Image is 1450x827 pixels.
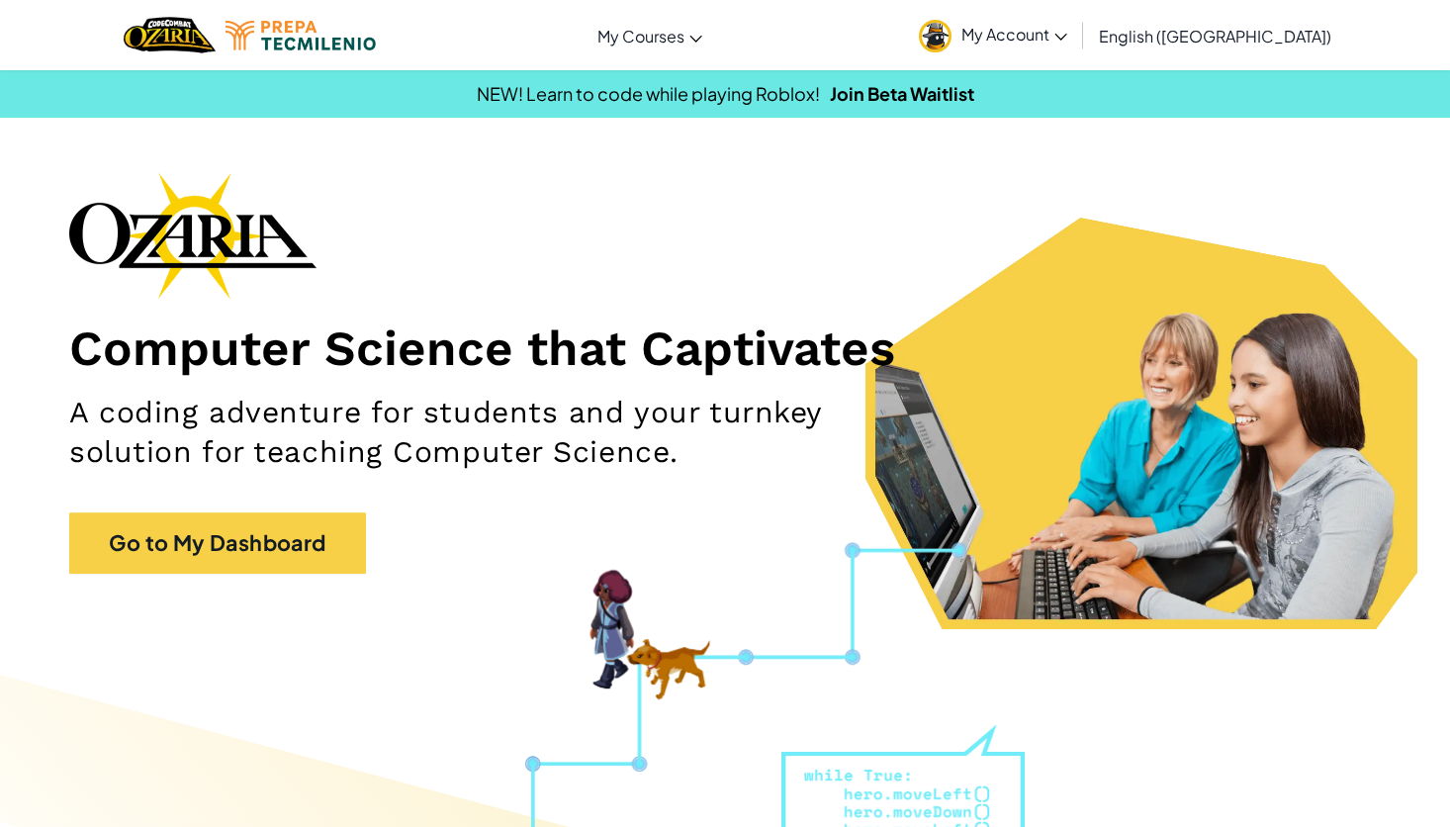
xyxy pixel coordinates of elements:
[69,319,1381,378] h1: Computer Science that Captivates
[477,82,820,105] span: NEW! Learn to code while playing Roblox!
[1089,9,1341,62] a: English ([GEOGRAPHIC_DATA])
[226,21,376,50] img: Tecmilenio logo
[919,20,952,52] img: avatar
[69,512,366,574] a: Go to My Dashboard
[1099,26,1331,46] span: English ([GEOGRAPHIC_DATA])
[69,172,317,299] img: Ozaria branding logo
[909,4,1077,66] a: My Account
[830,82,974,105] a: Join Beta Waitlist
[961,24,1067,45] span: My Account
[588,9,712,62] a: My Courses
[597,26,684,46] span: My Courses
[124,15,216,55] a: Ozaria by CodeCombat logo
[69,393,948,474] h2: A coding adventure for students and your turnkey solution for teaching Computer Science.
[124,15,216,55] img: Home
